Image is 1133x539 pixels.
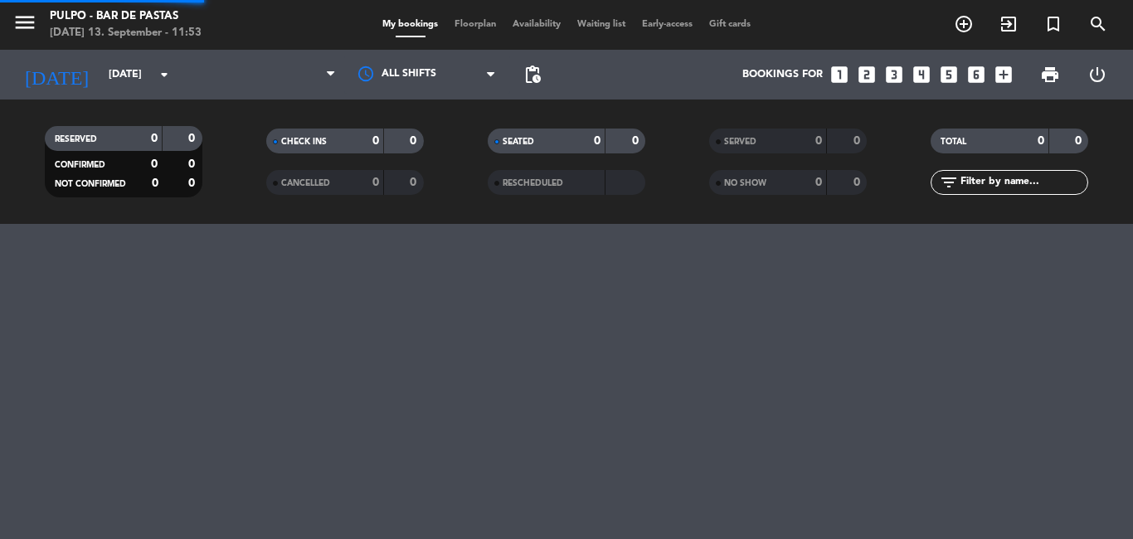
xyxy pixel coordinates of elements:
[503,138,534,146] span: SEATED
[856,64,878,85] i: looks_two
[188,177,198,189] strong: 0
[372,177,379,188] strong: 0
[151,133,158,144] strong: 0
[1087,65,1107,85] i: power_settings_new
[410,177,420,188] strong: 0
[372,135,379,147] strong: 0
[55,161,105,169] span: CONFIRMED
[1043,14,1063,34] i: turned_in_not
[569,20,634,29] span: Waiting list
[999,14,1019,34] i: exit_to_app
[815,177,822,188] strong: 0
[724,179,766,187] span: NO SHOW
[1040,65,1060,85] span: print
[911,64,932,85] i: looks_4
[742,69,823,80] span: Bookings for
[188,158,198,170] strong: 0
[993,64,1014,85] i: add_box
[965,64,987,85] i: looks_6
[374,20,446,29] span: My bookings
[853,135,863,147] strong: 0
[281,179,330,187] span: CANCELLED
[410,135,420,147] strong: 0
[724,138,756,146] span: SERVED
[815,135,822,147] strong: 0
[12,10,37,41] button: menu
[151,158,158,170] strong: 0
[1038,135,1044,147] strong: 0
[594,135,601,147] strong: 0
[954,14,974,34] i: add_circle_outline
[938,64,960,85] i: looks_5
[941,138,966,146] span: TOTAL
[12,56,100,93] i: [DATE]
[883,64,905,85] i: looks_3
[504,20,569,29] span: Availability
[154,65,174,85] i: arrow_drop_down
[632,135,642,147] strong: 0
[152,177,158,189] strong: 0
[701,20,759,29] span: Gift cards
[55,180,126,188] span: NOT CONFIRMED
[829,64,850,85] i: looks_one
[523,65,542,85] span: pending_actions
[50,25,202,41] div: [DATE] 13. September - 11:53
[939,172,959,192] i: filter_list
[1075,135,1085,147] strong: 0
[281,138,327,146] span: CHECK INS
[50,8,202,25] div: Pulpo - Bar de Pastas
[634,20,701,29] span: Early-access
[853,177,863,188] strong: 0
[959,173,1087,192] input: Filter by name...
[503,179,563,187] span: RESCHEDULED
[446,20,504,29] span: Floorplan
[1088,14,1108,34] i: search
[55,135,97,143] span: RESERVED
[1073,50,1121,100] div: LOG OUT
[188,133,198,144] strong: 0
[12,10,37,35] i: menu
